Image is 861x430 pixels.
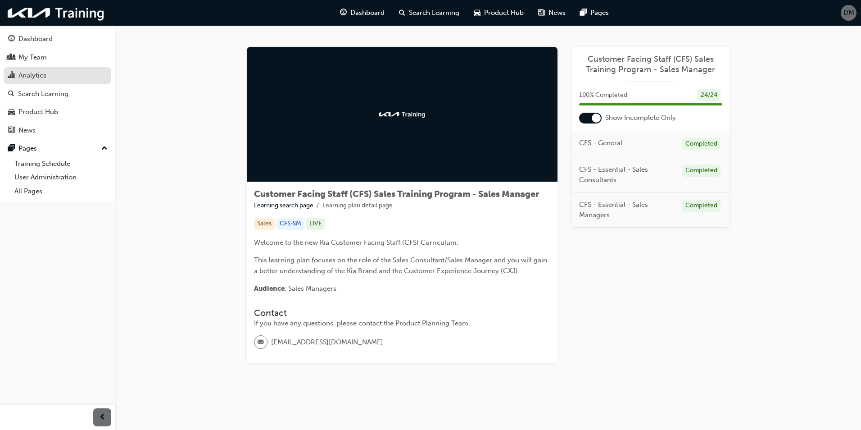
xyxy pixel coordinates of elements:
a: Analytics [4,67,111,84]
span: search-icon [8,90,14,98]
div: 24 / 24 [698,89,721,101]
div: My Team [18,52,47,63]
span: CFS - Essential - Sales Managers [579,200,675,220]
span: Product Hub [484,8,524,18]
span: Pages [590,8,609,18]
span: CFS - Essential - Sales Consultants [579,165,675,185]
div: Completed [682,138,721,150]
a: Training Schedule [11,157,111,171]
a: Dashboard [4,31,111,47]
div: LIVE [306,218,325,230]
button: DM [841,5,856,21]
a: News [4,122,111,139]
span: people-icon [8,54,15,62]
span: Customer Facing Staff (CFS) Sales Training Program - Sales Manager [254,189,539,199]
li: Learning plan detail page [322,201,393,211]
span: CFS - General [579,138,622,148]
div: Completed [682,200,721,212]
img: kia-training [377,110,427,119]
a: car-iconProduct Hub [467,4,531,22]
span: chart-icon [8,72,15,80]
div: Analytics [18,70,46,81]
a: pages-iconPages [573,4,616,22]
a: Search Learning [4,86,111,102]
a: All Pages [11,184,111,198]
div: Search Learning [18,89,68,99]
div: Completed [682,165,721,177]
a: Learning search page [254,201,313,209]
span: search-icon [399,7,405,18]
button: Pages [4,140,111,157]
span: news-icon [538,7,545,18]
button: DashboardMy TeamAnalyticsSearch LearningProduct HubNews [4,29,111,140]
span: Dashboard [350,8,385,18]
span: News [548,8,566,18]
img: kia-training [5,4,108,22]
span: guage-icon [8,35,15,43]
span: pages-icon [580,7,587,18]
span: Show Incomplete Only [605,113,676,123]
div: Sales [254,218,275,230]
a: search-iconSearch Learning [392,4,467,22]
span: Search Learning [409,8,459,18]
a: news-iconNews [531,4,573,22]
span: pages-icon [8,145,15,153]
div: Pages [18,143,37,154]
span: DM [843,8,854,18]
a: Product Hub [4,104,111,120]
span: This learning plan focuses on the role of the Sales Consultant/Sales Manager and you will gain a ... [254,256,549,275]
span: email-icon [258,337,264,348]
h3: Contact [254,308,550,318]
span: car-icon [474,7,480,18]
a: User Administration [11,170,111,184]
a: My Team [4,49,111,66]
div: Product Hub [18,107,58,117]
a: guage-iconDashboard [333,4,392,22]
span: news-icon [8,127,15,135]
span: : Sales Managers [285,284,336,293]
span: 100 % Completed [579,90,627,101]
span: [EMAIL_ADDRESS][DOMAIN_NAME] [271,337,383,348]
div: If you have any questions, please contact the Product Planning Team. [254,318,550,329]
div: Dashboard [18,34,53,44]
span: Welcome to the new Kia Customer Facing Staff (CFS) Curriculum. [254,238,458,247]
div: News [18,125,36,136]
span: Audience [254,284,285,293]
span: car-icon [8,108,15,116]
a: Customer Facing Staff (CFS) Sales Training Program - Sales Manager [579,54,722,74]
span: guage-icon [340,7,347,18]
span: up-icon [101,143,108,155]
div: CFS-SM [276,218,304,230]
span: prev-icon [99,412,106,423]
